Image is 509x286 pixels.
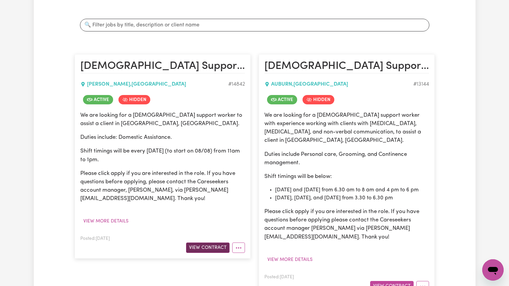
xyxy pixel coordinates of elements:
span: Job is active [267,95,297,104]
p: Duties include: Domestic Assistance. [80,133,245,141]
h2: Female Support Worker Needed in Beecroft, NSW [80,60,245,73]
span: Job is hidden [303,95,334,104]
input: 🔍 Filter jobs by title, description or client name [80,19,429,31]
p: Shift timings will be every [DATE] (to start on 08/08) from 11am to 1pm. [80,147,245,164]
button: View Contract [186,243,230,253]
p: Duties include Personal care, Grooming, and Continence management. [264,150,429,167]
span: Posted: [DATE] [80,236,110,241]
iframe: Button to launch messaging window [482,259,504,281]
p: Please click apply if you are interested in the role. If you have questions before applying, plea... [80,169,245,203]
div: AUBURN , [GEOGRAPHIC_DATA] [264,80,413,88]
span: Posted: [DATE] [264,275,294,279]
p: Shift timings will be below: [264,172,429,181]
button: View more details [80,216,132,226]
div: Job ID #14842 [228,80,245,88]
span: Job is active [83,95,113,104]
p: Please click apply if you are interested in the role. If you have questions before applying pleas... [264,207,429,241]
li: [DATE] and [DATE] from 6.30 am to 8 am and 4 pm to 6 pm [275,186,429,194]
p: We are looking for a [DEMOGRAPHIC_DATA] support worker to assist a client in [GEOGRAPHIC_DATA], [... [80,111,245,128]
div: Job ID #13144 [413,80,429,88]
p: We are looking for a [DEMOGRAPHIC_DATA] support worker with experience working with clients with ... [264,111,429,145]
button: View more details [264,255,316,265]
button: More options [232,243,245,253]
li: [DATE], [DATE], and [DATE] from 3.30 to 6.30 pm [275,194,429,202]
span: Job is hidden [118,95,150,104]
h2: Female Support Worker Needed In Auburn, NSW [264,60,429,73]
div: [PERSON_NAME] , [GEOGRAPHIC_DATA] [80,80,228,88]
